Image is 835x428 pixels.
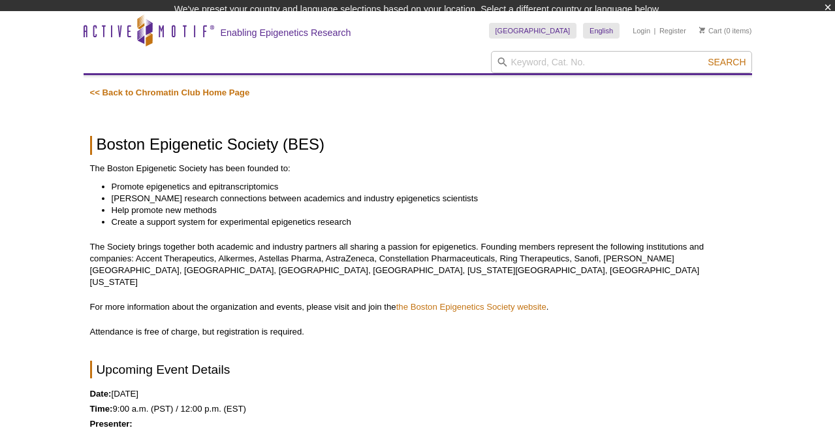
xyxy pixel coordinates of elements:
li: Create a support system for experimental epigenetics research [112,216,733,228]
a: [GEOGRAPHIC_DATA] [489,23,577,39]
button: Search [704,56,749,68]
p: For more information about the organization and events, please visit and join the . [90,301,746,313]
li: [PERSON_NAME] research connections between academics and industry epigenetics scientists [112,193,733,205]
li: Help promote new methods [112,205,733,216]
a: English [583,23,620,39]
p: The Society brings together both academic and industry partners all sharing a passion for epigene... [90,241,746,288]
a: Cart [699,26,722,35]
a: the Boston Epigenetics Society website [396,302,546,312]
strong: Date: [90,389,112,399]
li: (0 items) [699,23,752,39]
h2: Enabling Epigenetics Research [221,27,351,39]
p: Attendance is free of charge, but registration is required. [90,326,746,338]
img: Your Cart [699,27,705,33]
p: 9:00 a.m. (PST) / 12:00 p.m. (EST) [90,403,746,415]
h1: Boston Epigenetic Society (BES) [90,136,746,155]
h2: Upcoming Event Details [90,361,746,378]
a: Login [633,26,650,35]
input: Keyword, Cat. No. [491,51,752,73]
strong: Time: [90,404,113,414]
li: | [654,23,656,39]
p: [DATE] [90,388,746,400]
span: Search [708,57,746,67]
li: Promote epigenetics and epitranscriptomics [112,181,733,193]
p: The Boston Epigenetic Society has been founded to: [90,163,746,174]
a: << Back to Chromatin Club Home Page [90,88,250,97]
a: Register [659,26,686,35]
